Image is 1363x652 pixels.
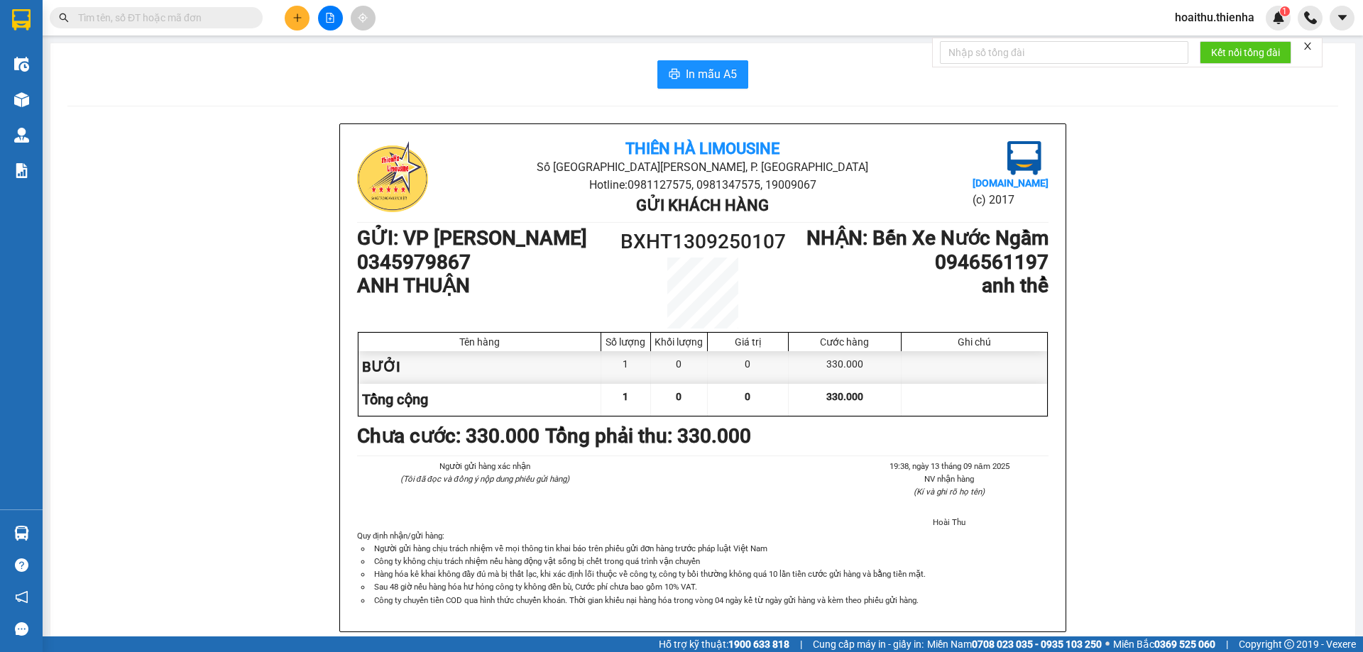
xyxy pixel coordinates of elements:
[1284,639,1294,649] span: copyright
[357,141,428,212] img: logo.jpg
[400,474,569,484] i: (Tôi đã đọc và đồng ý nộp dung phiếu gửi hàng)
[472,158,933,176] li: Số [GEOGRAPHIC_DATA][PERSON_NAME], P. [GEOGRAPHIC_DATA]
[15,622,28,636] span: message
[14,163,29,178] img: solution-icon
[1282,6,1287,16] span: 1
[800,636,802,652] span: |
[792,336,897,348] div: Cước hàng
[789,351,902,383] div: 330.000
[12,9,31,31] img: logo-vxr
[711,336,784,348] div: Giá trị
[14,526,29,541] img: warehouse-icon
[927,636,1102,652] span: Miền Nam
[745,391,750,402] span: 0
[472,176,933,194] li: Hotline: 0981127575, 0981347575, 19009067
[362,391,428,408] span: Tổng cộng
[1200,41,1291,64] button: Kết nối tổng đài
[659,636,789,652] span: Hỗ trợ kỹ thuật:
[14,92,29,107] img: warehouse-icon
[285,6,310,31] button: plus
[371,580,1049,593] li: Sau 48 giờ nếu hàng hóa hư hỏng công ty không đền bù, Cước phí chưa bao gồm 10% VAT.
[78,10,246,26] input: Tìm tên, số ĐT hoặc mã đơn
[1336,11,1349,24] span: caret-down
[1303,41,1313,51] span: close
[850,460,1049,473] li: 19:38, ngày 13 tháng 09 năm 2025
[636,197,769,214] b: Gửi khách hàng
[914,487,985,497] i: (Kí và ghi rõ họ tên)
[14,57,29,72] img: warehouse-icon
[325,13,335,23] span: file-add
[616,226,789,258] h1: BXHT1309250107
[708,351,789,383] div: 0
[676,391,681,402] span: 0
[905,336,1044,348] div: Ghi chú
[358,351,601,383] div: BƯỞI
[371,555,1049,568] li: Công ty không chịu trách nhiệm nếu hàng động vật sống bị chết trong quá trình vận chuyển
[15,590,28,604] span: notification
[357,529,1049,606] div: Quy định nhận/gửi hàng :
[357,424,540,448] b: Chưa cước : 330.000
[940,41,1188,64] input: Nhập số tổng đài
[789,274,1049,298] h1: anh thể
[657,60,748,89] button: printerIn mẫu A5
[655,336,704,348] div: Khối lượng
[850,516,1049,529] li: Hoài Thu
[1211,45,1280,60] span: Kết nối tổng đài
[1105,641,1110,647] span: ⚪️
[371,594,1049,607] li: Công ty chuyển tiền COD qua hình thức chuyển khoản. Thời gian khiếu nại hàng hóa trong vòng 04 ng...
[371,568,1049,580] li: Hàng hóa kê khai không đầy đủ mà bị thất lạc, khi xác định lỗi thuộc về công ty, công ty bồi thườ...
[826,391,863,402] span: 330.000
[1154,639,1215,650] strong: 0369 525 060
[1226,636,1228,652] span: |
[813,636,924,652] span: Cung cấp máy in - giấy in:
[545,424,751,448] b: Tổng phải thu: 330.000
[59,13,69,23] span: search
[1007,141,1041,175] img: logo.jpg
[357,250,616,275] h1: 0345979867
[1304,11,1317,24] img: phone-icon
[1272,11,1285,24] img: icon-new-feature
[358,13,368,23] span: aim
[318,6,343,31] button: file-add
[850,473,1049,485] li: NV nhận hàng
[686,65,737,83] span: In mẫu A5
[351,6,376,31] button: aim
[605,336,647,348] div: Số lượng
[362,336,597,348] div: Tên hàng
[14,128,29,143] img: warehouse-icon
[357,274,616,298] h1: ANH THUẬN
[1164,9,1266,26] span: hoaithu.thienha
[15,558,28,572] span: question-circle
[669,68,680,82] span: printer
[601,351,651,383] div: 1
[1330,6,1354,31] button: caret-down
[357,226,587,250] b: GỬI : VP [PERSON_NAME]
[651,351,708,383] div: 0
[973,177,1049,189] b: [DOMAIN_NAME]
[972,639,1102,650] strong: 0708 023 035 - 0935 103 250
[292,13,302,23] span: plus
[789,250,1049,275] h1: 0946561197
[623,391,628,402] span: 1
[806,226,1049,250] b: NHẬN : Bến Xe Nước Ngầm
[973,191,1049,209] li: (c) 2017
[371,542,1049,555] li: Người gửi hàng chịu trách nhiệm về mọi thông tin khai báo trên phiếu gửi đơn hàng trước pháp luật...
[1280,6,1290,16] sup: 1
[728,639,789,650] strong: 1900 633 818
[385,460,584,473] li: Người gửi hàng xác nhận
[1113,636,1215,652] span: Miền Bắc
[625,140,779,158] b: Thiên Hà Limousine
